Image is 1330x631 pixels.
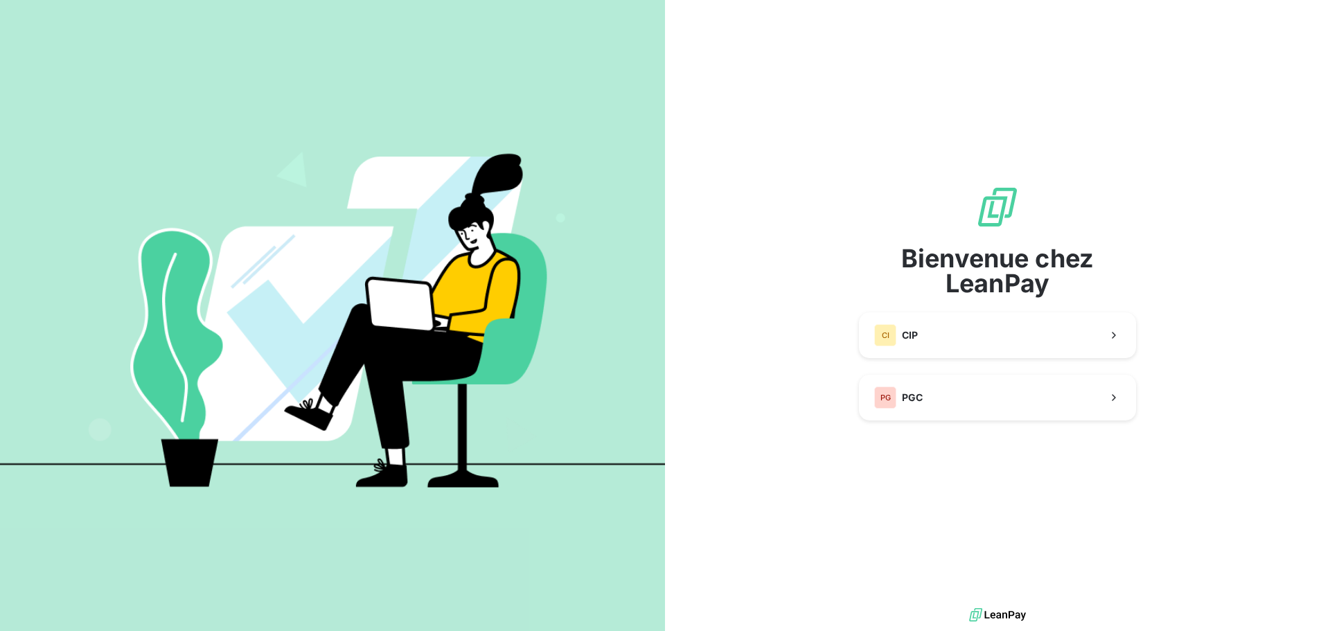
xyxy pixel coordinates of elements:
span: Bienvenue chez LeanPay [859,246,1136,296]
img: logo [969,605,1026,625]
button: PGPGC [859,375,1136,420]
span: PGC [902,391,923,405]
div: CI [874,324,896,346]
button: CICIP [859,312,1136,358]
span: CIP [902,328,918,342]
img: logo sigle [975,185,1020,229]
div: PG [874,386,896,409]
